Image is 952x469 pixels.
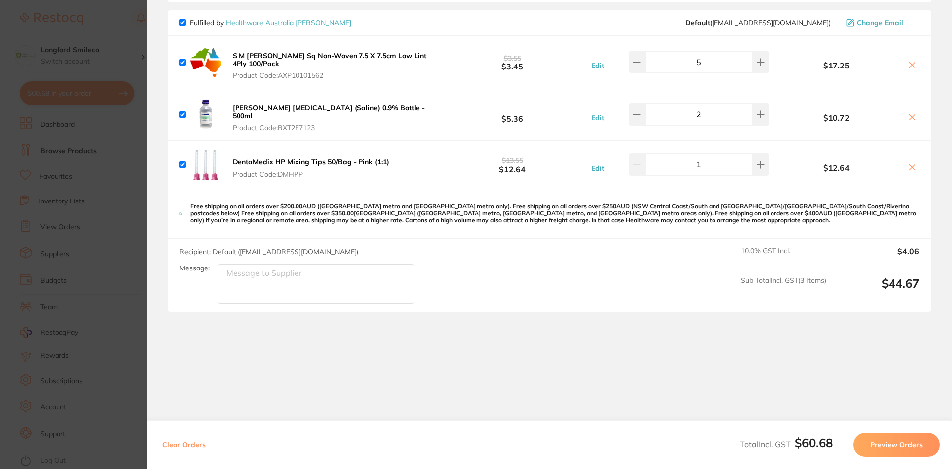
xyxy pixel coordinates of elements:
[843,18,919,27] button: Change Email
[438,53,586,71] b: $3.45
[230,157,392,178] button: DentaMedix HP Mixing Tips 50/Bag - Pink (1:1) Product Code:DMHPP
[589,113,607,122] button: Edit
[179,247,358,256] span: Recipient: Default ( [EMAIL_ADDRESS][DOMAIN_NAME] )
[179,264,210,272] label: Message:
[853,433,940,457] button: Preview Orders
[233,51,426,68] b: S M [PERSON_NAME] Sq Non-Woven 7.5 X 7.5cm Low Lint 4Ply 100/Pack
[438,105,586,124] b: $5.36
[190,203,919,224] p: Free shipping on all orders over $200.00AUD ([GEOGRAPHIC_DATA] metro and [GEOGRAPHIC_DATA] metro ...
[226,18,351,27] a: Healthware Australia [PERSON_NAME]
[190,149,222,181] img: ZW40NGFyeQ
[230,103,438,132] button: [PERSON_NAME] [MEDICAL_DATA] (Saline) 0.9% Bottle - 500ml Product Code:BXT2F7123
[233,124,435,132] span: Product Code: BXT2F7123
[685,18,710,27] b: Default
[190,98,222,130] img: a3RwdXVyeA
[857,19,903,27] span: Change Email
[772,61,901,70] b: $17.25
[834,276,919,304] output: $44.67
[230,51,438,80] button: S M [PERSON_NAME] Sq Non-Woven 7.5 X 7.5cm Low Lint 4Ply 100/Pack Product Code:AXP10101562
[740,439,833,449] span: Total Incl. GST
[502,156,523,165] span: $13.55
[233,103,425,120] b: [PERSON_NAME] [MEDICAL_DATA] (Saline) 0.9% Bottle - 500ml
[504,54,521,63] span: $3.55
[190,47,222,77] img: djQweXAzYw
[589,164,607,173] button: Edit
[589,61,607,70] button: Edit
[795,435,833,450] b: $60.68
[741,276,826,304] span: Sub Total Incl. GST ( 3 Items)
[159,433,209,457] button: Clear Orders
[233,170,389,178] span: Product Code: DMHPP
[772,163,901,172] b: $12.64
[772,113,901,122] b: $10.72
[834,247,919,268] output: $4.06
[438,155,586,174] b: $12.64
[190,19,351,27] p: Fulfilled by
[233,157,389,166] b: DentaMedix HP Mixing Tips 50/Bag - Pink (1:1)
[685,19,831,27] span: info@healthwareaustralia.com.au
[233,71,435,79] span: Product Code: AXP10101562
[741,247,826,268] span: 10.0 % GST Incl.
